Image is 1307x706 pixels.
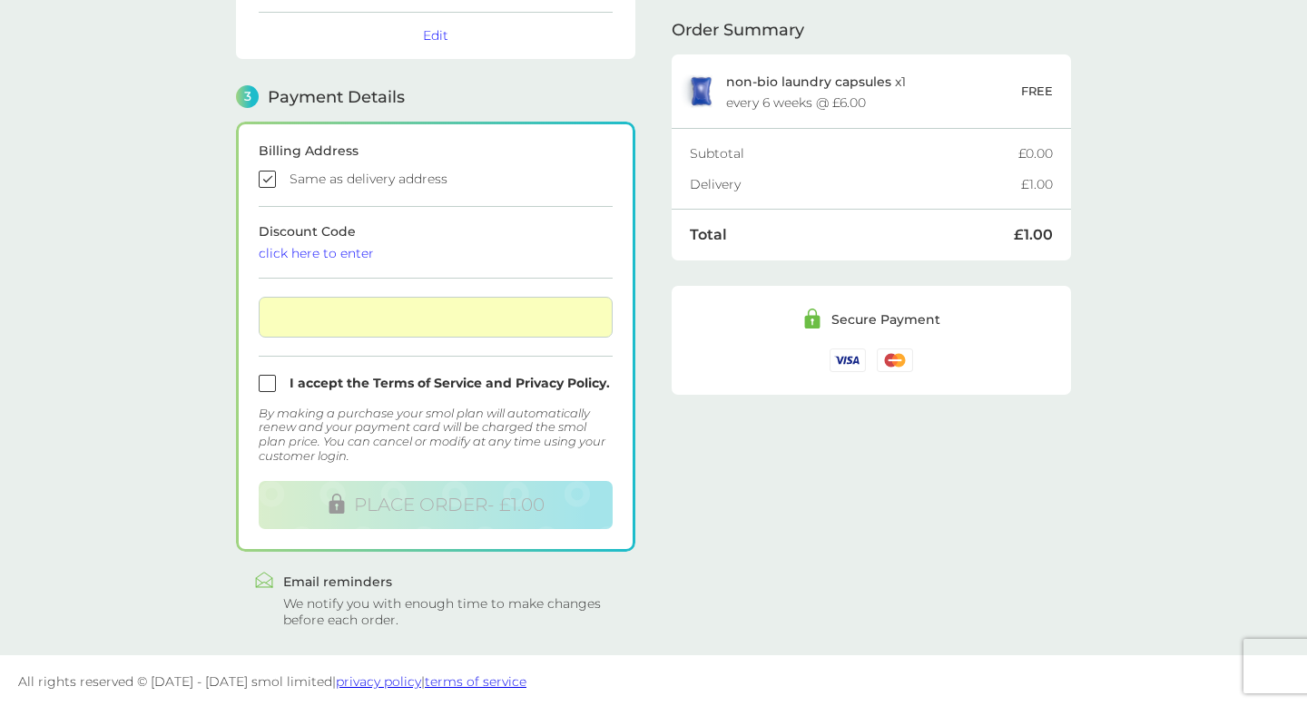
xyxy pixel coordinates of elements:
div: Email reminders [283,575,617,588]
div: Secure Payment [831,313,940,326]
img: /assets/icons/cards/visa.svg [830,348,866,371]
button: Edit [423,27,448,44]
a: terms of service [425,673,526,690]
span: Order Summary [672,22,804,38]
span: Payment Details [268,89,405,105]
div: £1.00 [1014,228,1053,242]
img: /assets/icons/cards/mastercard.svg [877,348,913,371]
div: Delivery [690,178,1021,191]
div: Billing Address [259,144,613,157]
span: PLACE ORDER - £1.00 [354,494,545,515]
p: x 1 [726,74,906,89]
div: Subtotal [690,147,1018,160]
a: privacy policy [336,673,421,690]
span: non-bio laundry capsules [726,74,891,90]
div: £1.00 [1021,178,1053,191]
span: Discount Code [259,223,613,260]
div: every 6 weeks @ £6.00 [726,96,866,109]
p: FREE [1021,82,1053,101]
button: PLACE ORDER- £1.00 [259,481,613,529]
div: Total [690,228,1014,242]
span: 3 [236,85,259,108]
div: click here to enter [259,247,613,260]
div: By making a purchase your smol plan will automatically renew and your payment card will be charge... [259,407,613,463]
iframe: Secure card payment input frame [266,309,605,325]
div: £0.00 [1018,147,1053,160]
div: We notify you with enough time to make changes before each order. [283,595,617,628]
